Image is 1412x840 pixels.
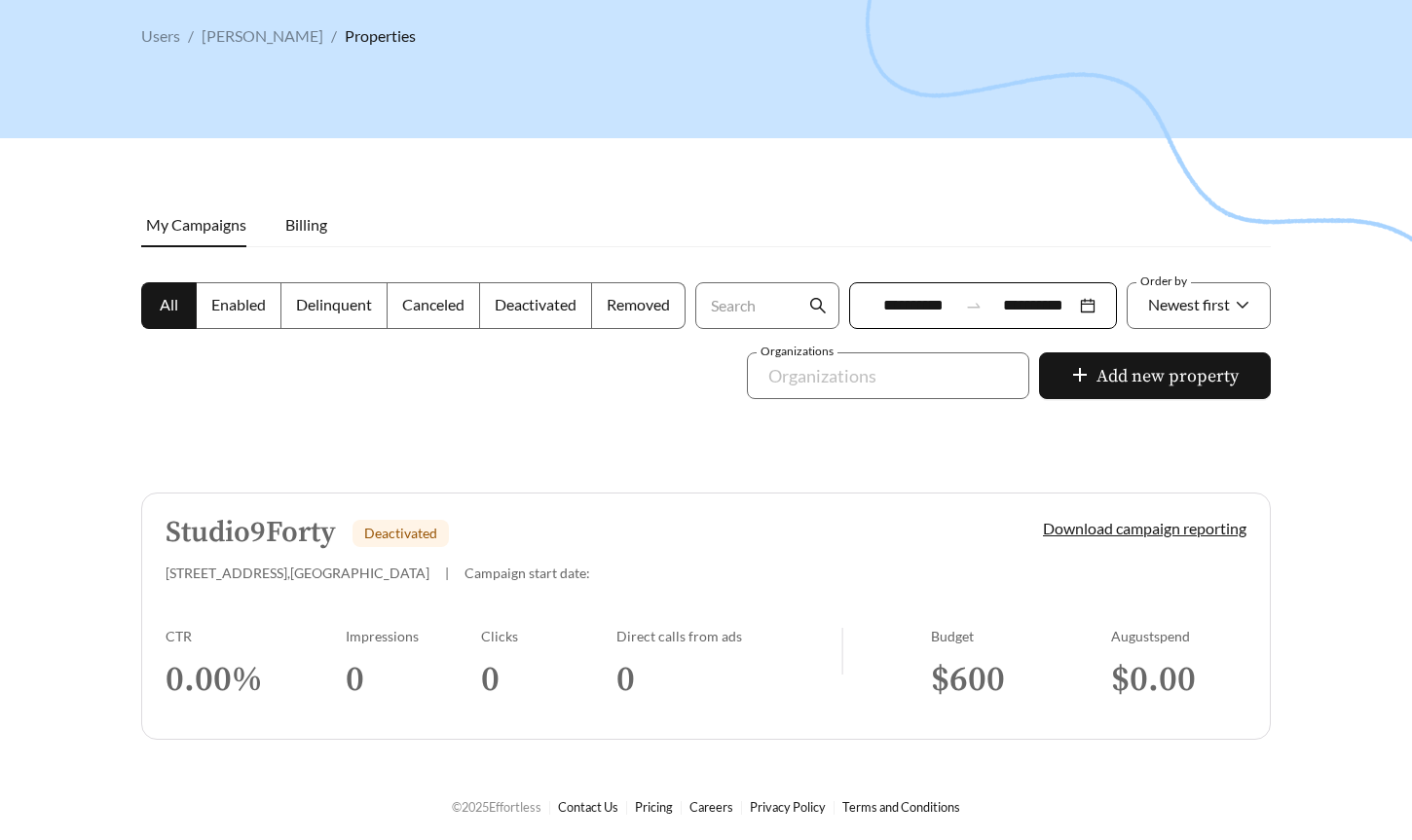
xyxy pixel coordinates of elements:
h3: 0 [616,658,841,702]
span: Billing [285,215,327,234]
div: Budget [931,628,1111,644]
span: Campaign start date: [464,565,590,581]
a: Pricing [635,799,673,815]
span: swap-right [965,297,983,314]
div: Clicks [481,628,616,644]
span: Canceled [402,295,464,313]
h3: 0 [346,658,481,702]
h3: 0 [481,658,616,702]
span: [STREET_ADDRESS] , [GEOGRAPHIC_DATA] [166,565,429,581]
div: Impressions [346,628,481,644]
a: Careers [689,799,733,815]
div: August spend [1111,628,1246,644]
span: All [160,295,178,313]
span: Deactivated [364,525,437,541]
div: CTR [166,628,346,644]
h3: 0.00 % [166,658,346,702]
h5: Studio9Forty [166,517,336,549]
span: Delinquent [296,295,372,313]
span: to [965,297,983,314]
span: plus [1071,366,1089,387]
a: Privacy Policy [750,799,826,815]
span: © 2025 Effortless [452,799,541,815]
h3: $ 0.00 [1111,658,1246,702]
span: Removed [607,295,670,313]
div: Direct calls from ads [616,628,841,644]
span: | [445,565,449,581]
button: plusAdd new property [1039,352,1271,399]
a: Contact Us [558,799,618,815]
a: Download campaign reporting [1043,519,1246,537]
span: search [809,297,827,314]
span: Newest first [1148,295,1230,313]
span: Enabled [211,295,266,313]
img: line [841,628,843,675]
h3: $ 600 [931,658,1111,702]
a: Studio9FortyDeactivated[STREET_ADDRESS],[GEOGRAPHIC_DATA]|Campaign start date:Download campaign r... [141,493,1271,740]
span: Deactivated [495,295,576,313]
span: Add new property [1096,363,1239,389]
span: My Campaigns [146,215,246,234]
a: Terms and Conditions [842,799,960,815]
